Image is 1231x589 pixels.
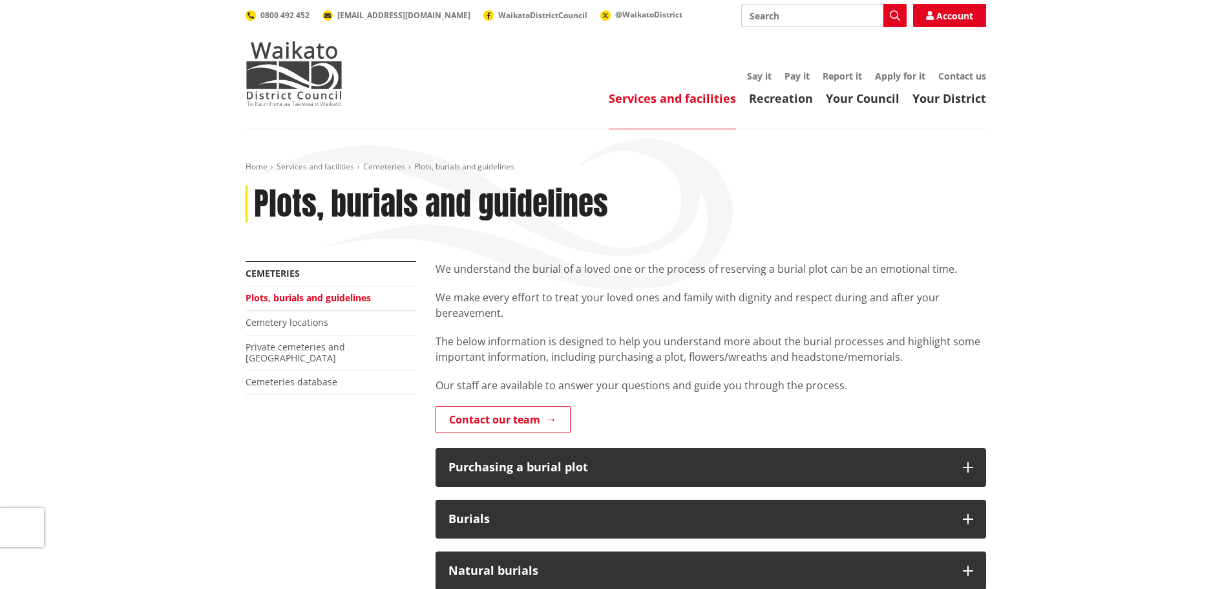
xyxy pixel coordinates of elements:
[246,267,300,279] a: Cemeteries
[615,9,682,20] span: @WaikatoDistrict
[363,161,405,172] a: Cemeteries
[436,261,986,277] p: We understand the burial of a loved one or the process of reserving a burial plot can be an emoti...
[784,70,810,82] a: Pay it
[912,91,986,106] a: Your District
[448,513,950,526] div: Burials
[246,10,310,21] a: 0800 492 452
[823,70,862,82] a: Report it
[254,186,608,223] h1: Plots, burials and guidelines
[436,500,986,539] button: Burials
[600,9,682,20] a: @WaikatoDistrict
[741,4,907,27] input: Search input
[260,10,310,21] span: 0800 492 452
[277,161,354,172] a: Services and facilities
[609,91,736,106] a: Services and facilities
[436,334,986,365] p: The below information is designed to help you understand more about the burial processes and high...
[246,162,986,173] nav: breadcrumb
[826,91,900,106] a: Your Council
[436,378,986,393] p: Our staff are available to answer your questions and guide you through the process.
[498,10,587,21] span: WaikatoDistrictCouncil
[436,448,986,487] button: Purchasing a burial plot
[436,406,571,433] a: Contact our team
[436,290,986,321] p: We make every effort to treat your loved ones and family with dignity and respect during and afte...
[747,70,772,82] a: Say it
[414,161,514,172] span: Plots, burials and guidelines
[448,564,950,577] div: Natural burials
[448,461,950,474] div: Purchasing a burial plot
[246,316,328,328] a: Cemetery locations
[749,91,813,106] a: Recreation
[246,292,371,304] a: Plots, burials and guidelines
[246,161,268,172] a: Home
[938,70,986,82] a: Contact us
[483,10,587,21] a: WaikatoDistrictCouncil
[246,41,342,106] img: Waikato District Council - Te Kaunihera aa Takiwaa o Waikato
[246,341,345,364] a: Private cemeteries and [GEOGRAPHIC_DATA]
[246,376,337,388] a: Cemeteries database
[875,70,925,82] a: Apply for it
[337,10,470,21] span: [EMAIL_ADDRESS][DOMAIN_NAME]
[322,10,470,21] a: [EMAIL_ADDRESS][DOMAIN_NAME]
[913,4,986,27] a: Account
